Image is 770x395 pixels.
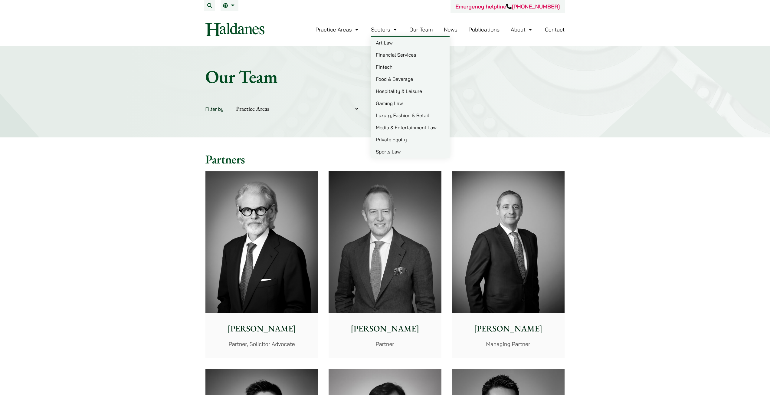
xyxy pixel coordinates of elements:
h1: Our Team [205,66,565,87]
a: Media & Entertainment Law [371,121,450,133]
img: Logo of Haldanes [205,23,264,36]
a: Sectors [371,26,398,33]
a: Private Equity [371,133,450,146]
a: [PERSON_NAME] Partner [329,171,441,358]
p: [PERSON_NAME] [210,322,313,335]
a: Contact [545,26,565,33]
p: Partner [333,340,437,348]
a: Sports Law [371,146,450,158]
a: Hospitality & Leisure [371,85,450,97]
a: Financial Services [371,49,450,61]
a: [PERSON_NAME] Partner, Solicitor Advocate [205,171,318,358]
a: Art Law [371,37,450,49]
a: Emergency helpline[PHONE_NUMBER] [455,3,560,10]
p: [PERSON_NAME] [457,322,560,335]
a: Practice Areas [316,26,360,33]
a: About [511,26,534,33]
a: EN [223,3,236,8]
a: Our Team [409,26,433,33]
a: News [444,26,457,33]
p: [PERSON_NAME] [333,322,437,335]
p: Managing Partner [457,340,560,348]
label: Filter by [205,106,224,112]
a: Publications [469,26,500,33]
p: Partner, Solicitor Advocate [210,340,313,348]
a: [PERSON_NAME] Managing Partner [452,171,565,358]
a: Luxury, Fashion & Retail [371,109,450,121]
a: Food & Beverage [371,73,450,85]
a: Gaming Law [371,97,450,109]
h2: Partners [205,152,565,166]
a: Fintech [371,61,450,73]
